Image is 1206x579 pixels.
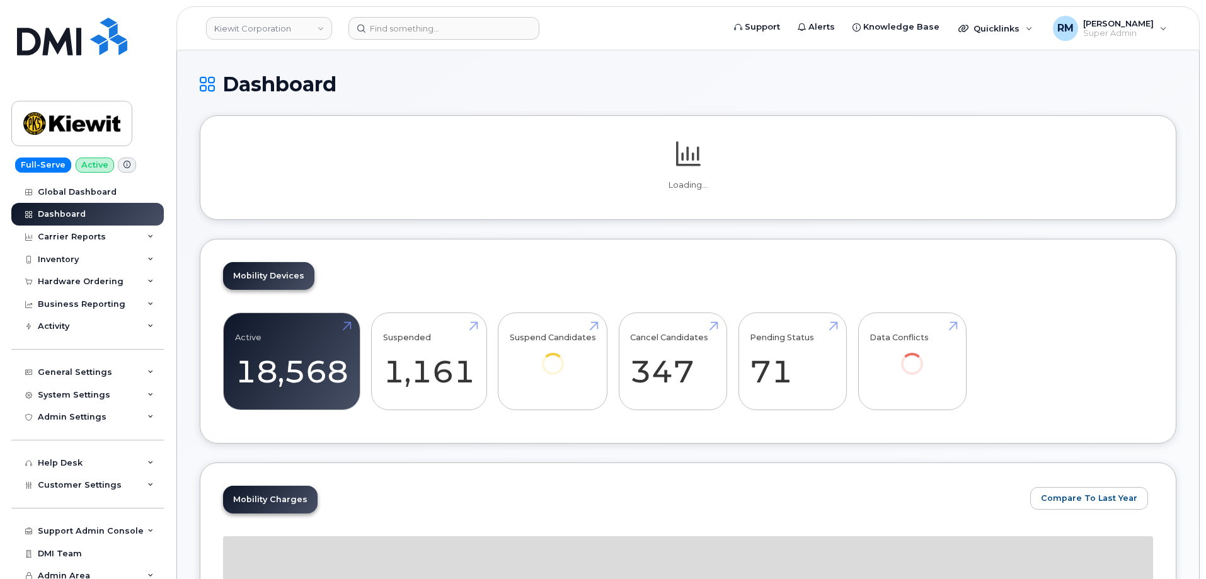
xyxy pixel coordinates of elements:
[510,320,596,393] a: Suspend Candidates
[223,486,318,513] a: Mobility Charges
[200,73,1176,95] h1: Dashboard
[223,262,314,290] a: Mobility Devices
[235,320,348,403] a: Active 18,568
[630,320,715,403] a: Cancel Candidates 347
[1041,492,1137,504] span: Compare To Last Year
[870,320,955,393] a: Data Conflicts
[223,180,1153,191] p: Loading...
[383,320,475,403] a: Suspended 1,161
[750,320,835,403] a: Pending Status 71
[1030,487,1148,510] button: Compare To Last Year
